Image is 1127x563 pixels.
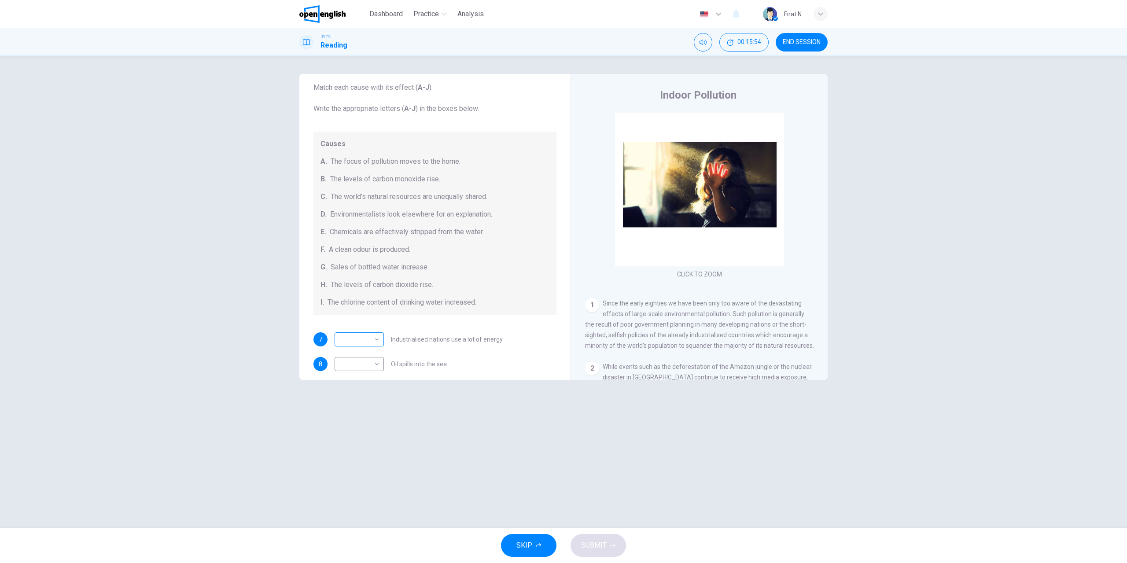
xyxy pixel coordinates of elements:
div: Fırat N. [784,9,803,19]
span: Chemicals are effectively stripped from the water. [330,227,484,237]
span: Oil spills into the sea [391,361,447,367]
span: 8 [319,361,322,367]
span: Analysis [457,9,484,19]
button: SKIP [501,534,556,557]
div: 2 [585,361,599,375]
span: The levels of carbon monoxide rise. [330,174,440,184]
span: The Reading Passage describes a number of cause and effect relationships. Match each cause with i... [313,61,556,114]
button: Analysis [454,6,487,22]
span: END SESSION [783,39,821,46]
span: Dashboard [369,9,403,19]
button: Dashboard [366,6,406,22]
span: Causes [320,139,549,149]
span: 7 [319,336,322,342]
div: Mute [694,33,712,52]
h1: Reading [320,40,347,51]
span: IELTS [320,34,331,40]
span: Practice [413,9,439,19]
span: 00:15:54 [737,39,761,46]
span: Industrialised nations use a lot of energy [391,336,503,342]
span: The world’s natural resources are unequally shared. [331,191,487,202]
span: The focus of pollution moves to the home. [331,156,460,167]
a: OpenEnglish logo [299,5,366,23]
img: en [699,11,710,18]
span: H. [320,280,327,290]
div: Hide [719,33,769,52]
span: E. [320,227,326,237]
span: The levels of carbon dioxide rise. [331,280,433,290]
img: OpenEnglish logo [299,5,346,23]
span: D. [320,209,327,220]
img: Profile picture [763,7,777,21]
span: I. [320,297,324,308]
span: The chlorine content of drinking water increased. [328,297,476,308]
button: Practice [410,6,450,22]
span: Since the early eighties we have been only too aware of the devastating effects of large-scale en... [585,300,814,349]
span: SKIP [516,539,532,552]
button: 00:15:54 [719,33,769,52]
span: While events such as the deforestation of the Amazon jungle or the nuclear disaster in [GEOGRAPHI... [585,363,812,455]
span: F. [320,244,325,255]
span: G. [320,262,327,272]
b: A-J [418,83,429,92]
span: A clean odour is produced. [329,244,410,255]
span: A. [320,156,327,167]
h4: Indoor Pollution [660,88,737,102]
b: A-J [404,104,416,113]
button: END SESSION [776,33,828,52]
span: C. [320,191,327,202]
span: Environmentalists look elsewhere for an explanation. [330,209,492,220]
span: B. [320,174,327,184]
span: Sales of bottled water increase. [331,262,429,272]
div: 1 [585,298,599,312]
